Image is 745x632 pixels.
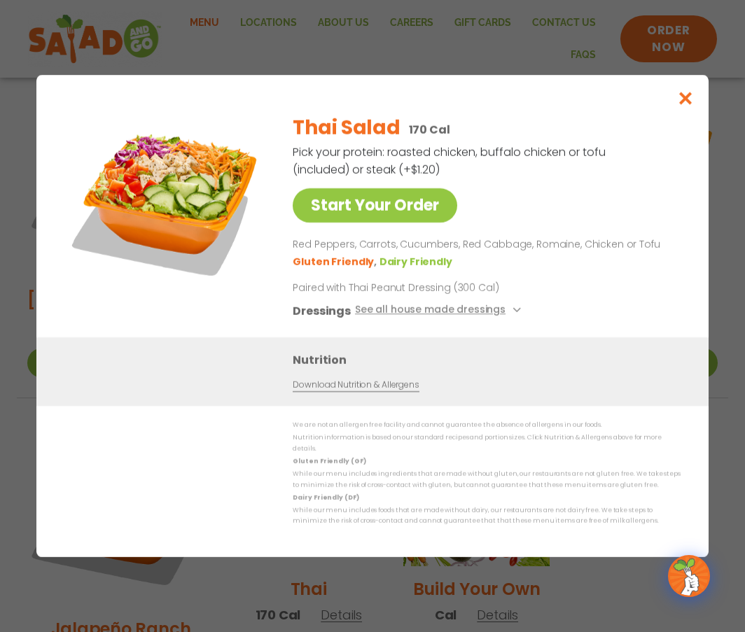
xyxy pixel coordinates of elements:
[380,255,455,269] li: Dairy Friendly
[293,143,608,178] p: Pick your protein: roasted chicken, buffalo chicken or tofu (included) or steak (+$1.20)
[293,433,681,454] p: Nutrition information is based on our standard recipes and portion sizes. Click Nutrition & Aller...
[669,556,709,596] img: wpChatIcon
[293,113,400,143] h2: Thai Salad
[293,281,552,295] p: Paired with Thai Peanut Dressing (300 Cal)
[68,103,264,299] img: Featured product photo for Thai Salad
[293,420,681,430] p: We are not an allergen free facility and cannot guarantee the absence of allergens in our foods.
[293,493,358,502] strong: Dairy Friendly (DF)
[663,75,709,122] button: Close modal
[293,351,688,369] h3: Nutrition
[293,469,681,491] p: While our menu includes ingredients that are made without gluten, our restaurants are not gluten ...
[293,379,419,392] a: Download Nutrition & Allergens
[293,457,365,465] strong: Gluten Friendly (GF)
[293,237,675,253] p: Red Peppers, Carrots, Cucumbers, Red Cabbage, Romaine, Chicken or Tofu
[355,302,525,320] button: See all house made dressings
[293,255,379,269] li: Gluten Friendly
[409,121,450,139] p: 170 Cal
[293,302,351,320] h3: Dressings
[293,505,681,527] p: While our menu includes foods that are made without dairy, our restaurants are not dairy free. We...
[293,188,457,223] a: Start Your Order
